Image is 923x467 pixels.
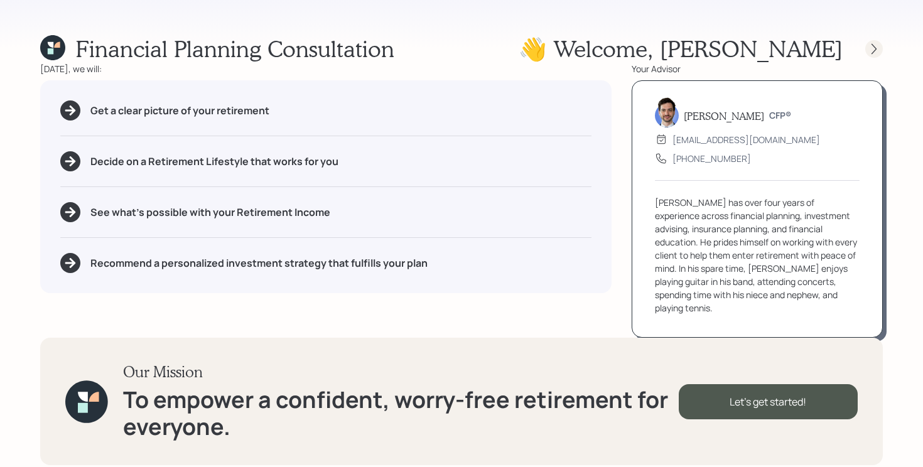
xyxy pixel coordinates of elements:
[684,110,764,122] h5: [PERSON_NAME]
[90,105,269,117] h5: Get a clear picture of your retirement
[90,156,338,168] h5: Decide on a Retirement Lifestyle that works for you
[90,207,330,218] h5: See what's possible with your Retirement Income
[655,97,679,127] img: jonah-coleman-headshot.png
[672,133,820,146] div: [EMAIL_ADDRESS][DOMAIN_NAME]
[655,196,860,314] div: [PERSON_NAME] has over four years of experience across financial planning, investment advising, i...
[632,62,883,75] div: Your Advisor
[123,363,679,381] h3: Our Mission
[40,62,612,75] div: [DATE], we will:
[769,110,791,121] h6: CFP®
[672,152,751,165] div: [PHONE_NUMBER]
[679,384,858,419] div: Let's get started!
[75,35,394,62] h1: Financial Planning Consultation
[90,257,428,269] h5: Recommend a personalized investment strategy that fulfills your plan
[123,386,679,440] h1: To empower a confident, worry-free retirement for everyone.
[519,35,843,62] h1: 👋 Welcome , [PERSON_NAME]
